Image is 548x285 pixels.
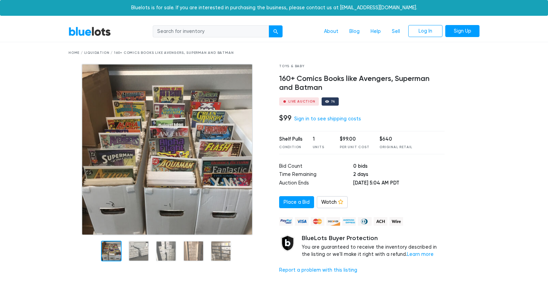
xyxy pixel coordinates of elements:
a: BlueLots [68,26,111,36]
img: discover-82be18ecfda2d062aad2762c1ca80e2d36a4073d45c9e0ffae68cd515fbd3d32.png [326,217,340,226]
img: wire-908396882fe19aaaffefbd8e17b12f2f29708bd78693273c0e28e3a24408487f.png [389,217,403,226]
td: 2 days [353,171,445,179]
img: paypal_credit-80455e56f6e1299e8d57f40c0dcee7b8cd4ae79b9eccbfc37e2480457ba36de9.png [279,217,293,226]
div: 74 [331,100,336,103]
img: buyer_protection_shield-3b65640a83011c7d3ede35a8e5a80bfdfaa6a97447f0071c1475b91a4b0b3d01.png [279,235,296,252]
a: About [319,25,344,38]
div: Original Retail [379,145,412,150]
div: Home / Liquidation / 160+ Comics Books like Avengers, Superman and Batman [68,50,480,56]
div: Units [313,145,330,150]
div: $99.00 [340,135,369,143]
td: Bid Count [279,163,353,171]
h4: 160+ Comics Books like Avengers, Superman and Batman [279,74,445,92]
td: [DATE] 5:04 AM PDT [353,179,445,188]
div: Shelf Pulls [279,135,302,143]
h4: $99 [279,114,291,122]
a: Help [365,25,386,38]
a: Watch [317,196,348,209]
div: Condition [279,145,302,150]
a: Report a problem with this listing [279,267,357,273]
a: Sell [386,25,406,38]
img: american_express-ae2a9f97a040b4b41f6397f7637041a5861d5f99d0716c09922aba4e24c8547d.png [342,217,356,226]
div: You are guaranteed to receive the inventory described in the listing or we'll make it right with ... [302,235,445,258]
div: Per Unit Cost [340,145,369,150]
a: Sign in to see shipping costs [294,116,361,122]
a: Blog [344,25,365,38]
h5: BlueLots Buyer Protection [302,235,445,242]
input: Search for inventory [153,25,269,38]
a: Learn more [407,251,434,257]
img: mastercard-42073d1d8d11d6635de4c079ffdb20a4f30a903dc55d1612383a1b395dd17f39.png [311,217,324,226]
img: diners_club-c48f30131b33b1bb0e5d0e2dbd43a8bea4cb12cb2961413e2f4250e06c020426.png [358,217,372,226]
div: $640 [379,135,412,143]
div: Toys & Baby [279,64,445,69]
td: Time Remaining [279,171,353,179]
img: d64da23b-eb78-48ba-bab7-4afc8755955b-1759783124.jpg [82,64,253,235]
td: 0 bids [353,163,445,171]
img: ach-b7992fed28a4f97f893c574229be66187b9afb3f1a8d16a4691d3d3140a8ab00.png [374,217,387,226]
img: visa-79caf175f036a155110d1892330093d4c38f53c55c9ec9e2c3a54a56571784bb.png [295,217,309,226]
a: Sign Up [445,25,480,37]
div: 1 [313,135,330,143]
a: Log In [408,25,443,37]
div: Live Auction [288,100,315,103]
td: Auction Ends [279,179,353,188]
a: Place a Bid [279,196,314,209]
